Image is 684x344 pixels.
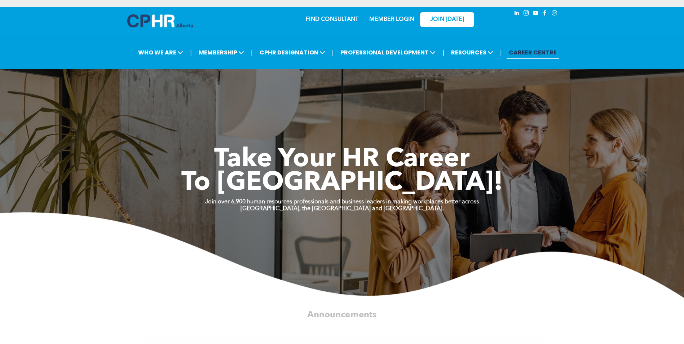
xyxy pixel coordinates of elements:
a: Social network [551,9,559,19]
a: instagram [522,9,530,19]
span: PROFESSIONAL DEVELOPMENT [338,46,438,59]
span: RESOURCES [449,46,495,59]
li: | [190,45,192,60]
span: Announcements [307,310,376,319]
strong: Join over 6,900 human resources professionals and business leaders in making workplaces better ac... [205,199,479,205]
li: | [500,45,502,60]
li: | [332,45,334,60]
a: JOIN [DATE] [420,12,474,27]
li: | [251,45,253,60]
span: MEMBERSHIP [197,46,246,59]
a: youtube [532,9,540,19]
span: CPHR DESIGNATION [257,46,327,59]
a: FIND CONSULTANT [306,17,358,22]
span: JOIN [DATE] [430,16,464,23]
span: Take Your HR Career [214,147,470,173]
a: CAREER CENTRE [507,46,559,59]
strong: [GEOGRAPHIC_DATA], the [GEOGRAPHIC_DATA] and [GEOGRAPHIC_DATA]. [240,206,444,212]
li: | [442,45,444,60]
img: A blue and white logo for cp alberta [127,14,193,27]
a: MEMBER LOGIN [369,17,414,22]
a: facebook [541,9,549,19]
span: WHO WE ARE [136,46,185,59]
span: To [GEOGRAPHIC_DATA]! [181,170,503,196]
a: linkedin [513,9,521,19]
